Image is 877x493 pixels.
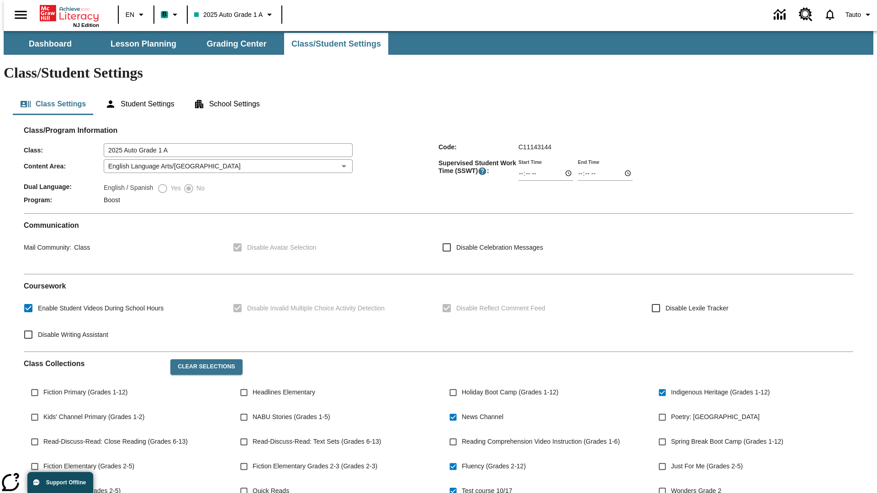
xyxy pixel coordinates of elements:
[518,158,542,165] label: Start Time
[111,39,176,49] span: Lesson Planning
[818,3,842,26] a: Notifications
[518,143,551,151] span: C11143144
[46,479,86,486] span: Support Offline
[43,412,144,422] span: Kids' Channel Primary (Grades 1-2)
[284,33,388,55] button: Class/Student Settings
[98,93,181,115] button: Student Settings
[291,39,381,49] span: Class/Student Settings
[13,93,93,115] button: Class Settings
[43,437,188,446] span: Read-Discuss-Read: Close Reading (Grades 6-13)
[5,33,96,55] button: Dashboard
[4,64,873,81] h1: Class/Student Settings
[40,4,99,22] a: Home
[253,412,330,422] span: NABU Stories (Grades 1-5)
[4,31,873,55] div: SubNavbar
[170,359,242,375] button: Clear Selections
[43,388,127,397] span: Fiction Primary (Grades 1-12)
[24,282,853,290] h2: Course work
[98,33,189,55] button: Lesson Planning
[438,159,518,176] span: Supervised Student Work Time (SSWT) :
[24,163,104,170] span: Content Area :
[253,462,377,471] span: Fiction Elementary Grades 2-3 (Grades 2-3)
[456,243,543,252] span: Disable Celebration Messages
[40,3,99,28] div: Home
[13,93,864,115] div: Class/Student Settings
[24,221,853,230] h2: Communication
[27,472,93,493] button: Support Offline
[190,6,279,23] button: Class: 2025 Auto Grade 1 A, Select your class
[194,10,263,20] span: 2025 Auto Grade 1 A
[253,388,315,397] span: Headlines Elementary
[126,10,134,20] span: EN
[24,221,853,267] div: Communication
[462,388,559,397] span: Holiday Boot Camp (Grades 1-12)
[842,6,877,23] button: Profile/Settings
[768,2,793,27] a: Data Center
[168,184,181,193] span: Yes
[24,196,104,204] span: Program :
[157,6,184,23] button: Boost Class color is teal. Change class color
[162,9,167,20] span: B
[456,304,545,313] span: Disable Reflect Comment Feed
[24,135,853,206] div: Class/Program Information
[104,196,120,204] span: Boost
[24,244,71,251] span: Mail Community :
[104,159,353,173] div: English Language Arts/[GEOGRAPHIC_DATA]
[671,437,783,446] span: Spring Break Boot Camp (Grades 1-12)
[38,304,164,313] span: Enable Student Videos During School Hours
[7,1,34,28] button: Open side menu
[24,359,163,368] h2: Class Collections
[462,412,503,422] span: News Channel
[462,462,526,471] span: Fluency (Grades 2-12)
[29,39,72,49] span: Dashboard
[24,183,104,190] span: Dual Language :
[253,437,381,446] span: Read-Discuss-Read: Text Sets (Grades 6-13)
[24,126,853,135] h2: Class/Program Information
[845,10,861,20] span: Tauto
[104,183,153,194] label: English / Spanish
[206,39,266,49] span: Grading Center
[24,282,853,344] div: Coursework
[24,147,104,154] span: Class :
[104,143,353,157] input: Class
[671,462,743,471] span: Just For Me (Grades 2-5)
[478,167,487,176] button: Supervised Student Work Time is the timeframe when students can take LevelSet and when lessons ar...
[73,22,99,28] span: NJ Edition
[578,158,599,165] label: End Time
[122,6,151,23] button: Language: EN, Select a language
[247,304,385,313] span: Disable Invalid Multiple Choice Activity Detection
[793,2,818,27] a: Resource Center, Will open in new tab
[671,388,770,397] span: Indigenous Heritage (Grades 1-12)
[4,33,389,55] div: SubNavbar
[671,412,760,422] span: Poetry: [GEOGRAPHIC_DATA]
[462,437,620,446] span: Reading Comprehension Video Instruction (Grades 1-6)
[191,33,282,55] button: Grading Center
[438,143,518,151] span: Code :
[43,462,134,471] span: Fiction Elementary (Grades 2-5)
[71,244,90,251] span: Class
[38,330,108,340] span: Disable Writing Assistant
[666,304,729,313] span: Disable Lexile Tracker
[194,184,205,193] span: No
[247,243,317,252] span: Disable Avatar Selection
[186,93,267,115] button: School Settings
